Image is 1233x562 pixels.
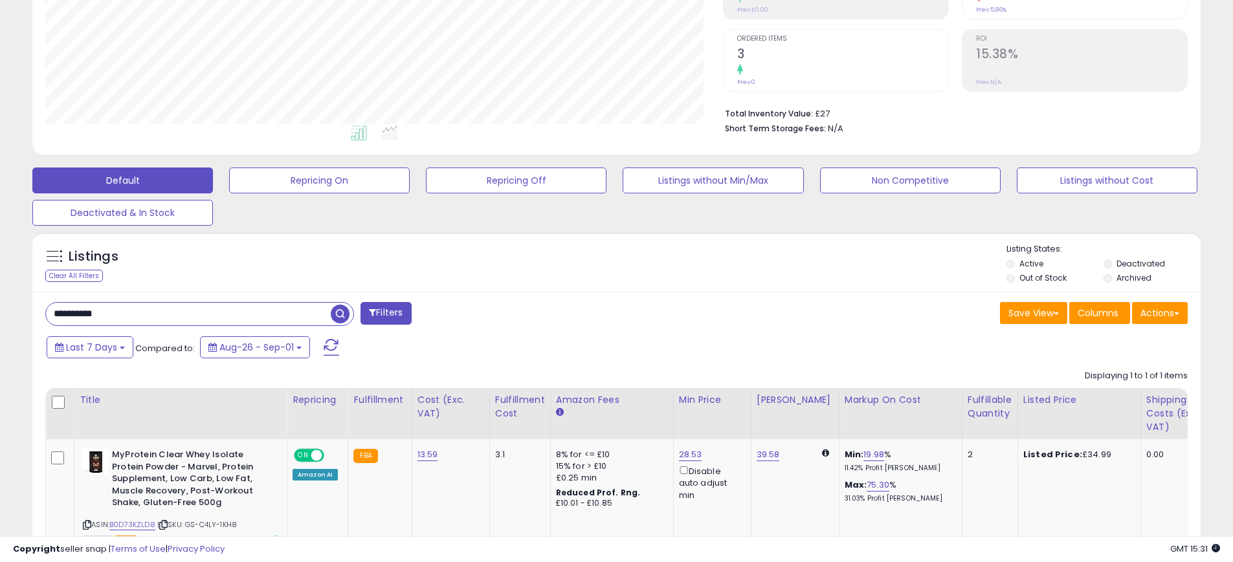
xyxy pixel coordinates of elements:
[47,336,133,358] button: Last 7 Days
[845,494,952,503] p: 31.03% Profit [PERSON_NAME]
[845,449,952,473] div: %
[495,393,545,420] div: Fulfillment Cost
[135,342,195,354] span: Compared to:
[968,449,1008,460] div: 2
[679,393,746,407] div: Min Price
[168,543,225,555] a: Privacy Policy
[976,78,1001,86] small: Prev: N/A
[1000,302,1067,324] button: Save View
[725,105,1178,120] li: £27
[737,47,948,64] h2: 3
[976,6,1006,14] small: Prev: 5.86%
[1023,393,1135,407] div: Listed Price
[1116,272,1151,283] label: Archived
[417,448,438,461] a: 13.59
[737,78,755,86] small: Prev: 0
[1023,449,1131,460] div: £34.99
[426,168,606,193] button: Repricing Off
[845,479,867,491] b: Max:
[1023,448,1082,460] b: Listed Price:
[623,168,803,193] button: Listings without Min/Max
[839,388,962,439] th: The percentage added to the cost of goods (COGS) that forms the calculator for Min & Max prices.
[83,449,109,475] img: 41jAsJYeBDL._SL40_.jpg
[820,168,1001,193] button: Non Competitive
[45,270,103,282] div: Clear All Filters
[556,449,663,460] div: 8% for <= £10
[1017,168,1197,193] button: Listings without Cost
[13,543,60,555] strong: Copyright
[1132,302,1188,324] button: Actions
[109,519,155,530] a: B0D73KZLD8
[229,168,410,193] button: Repricing On
[361,302,411,325] button: Filters
[115,535,137,546] span: FBA
[322,450,343,461] span: OFF
[737,36,948,43] span: Ordered Items
[556,472,663,484] div: £0.25 min
[968,393,1012,420] div: Fulfillable Quantity
[556,460,663,472] div: 15% for > £10
[725,123,826,134] b: Short Term Storage Fees:
[1019,272,1067,283] label: Out of Stock
[1078,307,1118,319] span: Columns
[1085,370,1188,382] div: Displaying 1 to 1 of 1 items
[757,448,780,461] a: 39.58
[828,122,843,135] span: N/A
[845,448,864,460] b: Min:
[1116,258,1165,269] label: Deactivated
[556,487,641,498] b: Reduced Prof. Rng.
[556,393,668,407] div: Amazon Fees
[679,464,741,501] div: Disable auto adjust min
[32,200,213,226] button: Deactivated & In Stock
[80,393,282,407] div: Title
[863,448,884,461] a: 19.98
[757,393,834,407] div: [PERSON_NAME]
[112,449,269,512] b: MyProtein Clear Whey Isolate Protein Powder - Marvel, Protein Supplement, Low Carb, Low Fat, Musc...
[219,341,294,354] span: Aug-26 - Sep-01
[845,464,952,473] p: 11.42% Profit [PERSON_NAME]
[111,543,166,555] a: Terms of Use
[976,36,1187,43] span: ROI
[157,519,237,530] span: | SKU: GS-C4LY-1KH8
[83,535,113,546] span: All listings currently available for purchase on Amazon
[737,6,768,14] small: Prev: £0.00
[1006,243,1201,255] p: Listing States:
[976,47,1187,64] h2: 15.38%
[556,407,564,418] small: Amazon Fees.
[417,393,484,420] div: Cost (Exc. VAT)
[1146,449,1208,460] div: 0.00
[295,450,311,461] span: ON
[66,341,117,354] span: Last 7 Days
[556,498,663,509] div: £10.01 - £10.85
[725,108,813,119] b: Total Inventory Value:
[200,336,310,358] button: Aug-26 - Sep-01
[679,448,702,461] a: 28.53
[1170,543,1220,555] span: 2025-09-9 15:31 GMT
[1069,302,1130,324] button: Columns
[845,479,952,503] div: %
[293,393,342,407] div: Repricing
[495,449,540,460] div: 3.1
[32,168,213,193] button: Default
[69,248,118,266] h5: Listings
[293,469,338,481] div: Amazon AI
[353,393,406,407] div: Fulfillment
[353,449,377,463] small: FBA
[1019,258,1043,269] label: Active
[867,479,889,492] a: 75.30
[845,393,957,407] div: Markup on Cost
[13,543,225,556] div: seller snap | |
[1146,393,1213,434] div: Shipping Costs (Exc. VAT)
